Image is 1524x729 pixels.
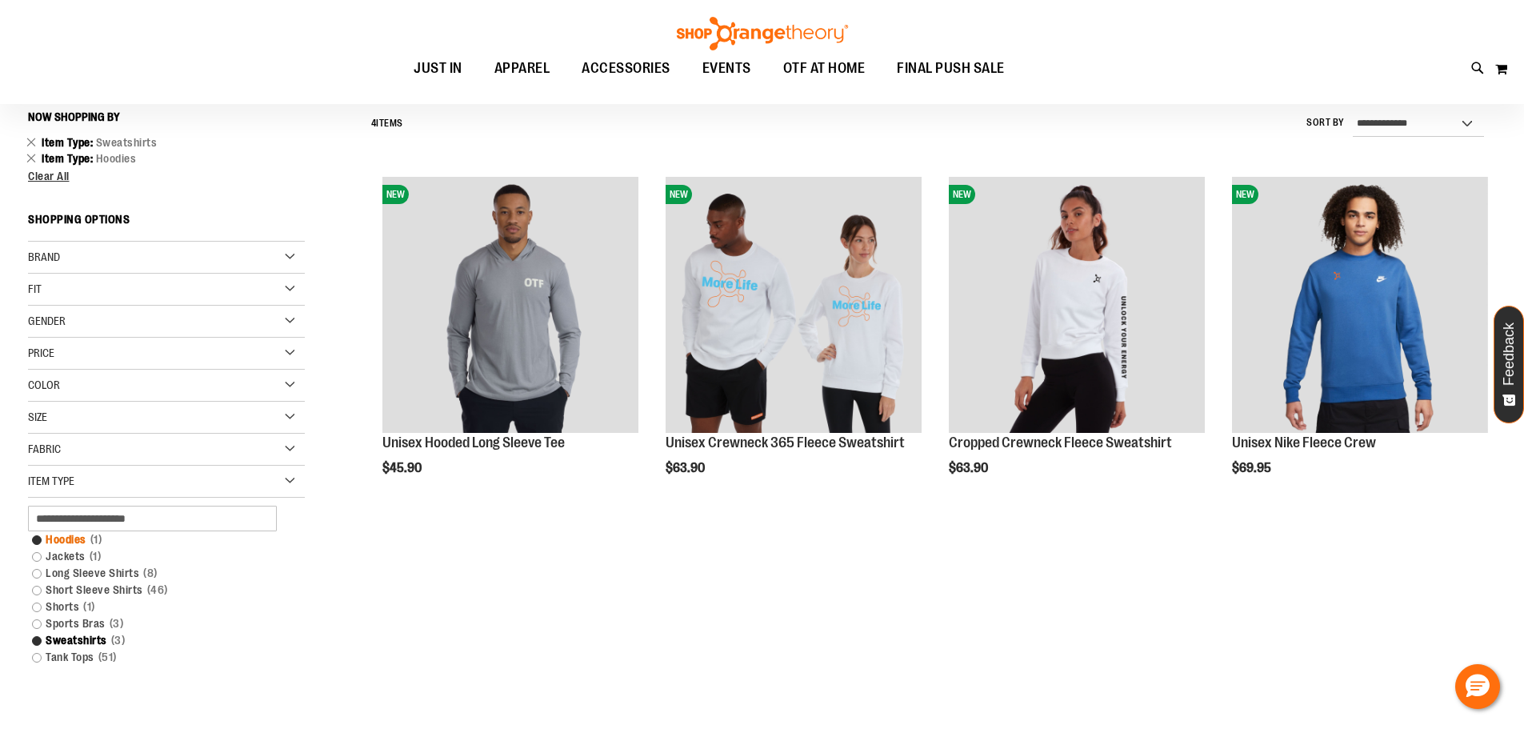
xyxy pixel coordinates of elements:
[702,50,751,86] span: EVENTS
[949,461,990,475] span: $63.90
[28,206,305,242] strong: Shopping Options
[139,565,162,582] span: 8
[371,111,403,136] h2: Items
[382,177,638,435] a: Image of Unisex Hooded LS TeeNEW
[96,152,137,165] span: Hoodies
[881,50,1021,87] a: FINAL PUSH SALE
[1455,664,1500,709] button: Hello, have a question? Let’s chat.
[143,582,172,599] span: 46
[382,185,409,204] span: NEW
[666,185,692,204] span: NEW
[96,136,158,149] span: Sweatshirts
[28,314,66,327] span: Gender
[86,548,106,565] span: 1
[686,50,767,87] a: EVENTS
[28,103,128,130] button: Now Shopping by
[949,435,1172,451] a: Cropped Crewneck Fleece Sweatshirt
[1306,116,1345,130] label: Sort By
[382,177,638,433] img: Image of Unisex Hooded LS Tee
[42,136,96,149] span: Item Type
[478,50,566,86] a: APPAREL
[582,50,670,86] span: ACCESSORIES
[28,411,47,423] span: Size
[414,50,462,86] span: JUST IN
[897,50,1005,86] span: FINAL PUSH SALE
[94,649,121,666] span: 51
[42,152,96,165] span: Item Type
[767,50,882,87] a: OTF AT HOME
[783,50,866,86] span: OTF AT HOME
[1224,169,1496,516] div: product
[666,435,905,451] a: Unisex Crewneck 365 Fleece Sweatshirt
[666,177,922,433] img: Unisex Crewneck 365 Fleece Sweatshirt
[24,632,290,649] a: Sweatshirts3
[24,599,290,615] a: Shorts1
[1232,185,1258,204] span: NEW
[79,599,99,615] span: 1
[28,282,42,295] span: Fit
[86,531,106,548] span: 1
[382,461,424,475] span: $45.90
[371,118,377,129] span: 4
[666,461,707,475] span: $63.90
[1232,435,1376,451] a: Unisex Nike Fleece Crew
[1232,461,1274,475] span: $69.95
[1232,177,1488,433] img: Unisex Nike Fleece Crew
[566,50,686,87] a: ACCESSORIES
[1494,306,1524,423] button: Feedback - Show survey
[28,443,61,455] span: Fabric
[28,379,60,391] span: Color
[24,649,290,666] a: Tank Tops51
[374,169,646,516] div: product
[28,170,70,182] span: Clear All
[941,169,1213,516] div: product
[666,177,922,435] a: Unisex Crewneck 365 Fleece SweatshirtNEW
[1502,322,1517,386] span: Feedback
[674,17,850,50] img: Shop Orangetheory
[949,177,1205,433] img: Cropped Crewneck Fleece Sweatshirt
[28,250,60,263] span: Brand
[1232,177,1488,435] a: Unisex Nike Fleece CrewNEW
[106,615,128,632] span: 3
[28,346,54,359] span: Price
[24,548,290,565] a: Jackets1
[107,632,130,649] span: 3
[28,475,74,487] span: Item Type
[24,531,290,548] a: Hoodies1
[658,169,930,516] div: product
[24,565,290,582] a: Long Sleeve Shirts8
[24,582,290,599] a: Short Sleeve Shirts46
[24,615,290,632] a: Sports Bras3
[382,435,565,451] a: Unisex Hooded Long Sleeve Tee
[949,185,975,204] span: NEW
[398,50,478,87] a: JUST IN
[949,177,1205,435] a: Cropped Crewneck Fleece SweatshirtNEW
[28,170,305,182] a: Clear All
[494,50,550,86] span: APPAREL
